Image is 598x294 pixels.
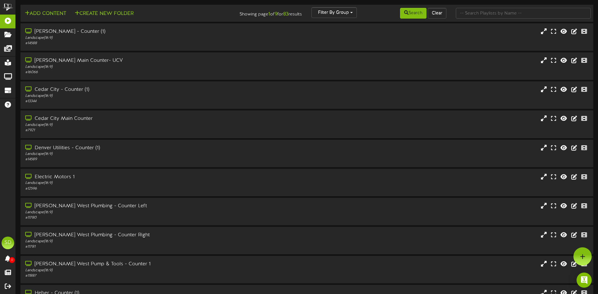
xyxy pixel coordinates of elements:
div: # 14588 [25,41,254,46]
div: Landscape ( 16:9 ) [25,93,254,99]
div: # 11781 [25,244,254,250]
button: Filter By Group [311,7,357,18]
strong: 1 [268,11,270,17]
div: [PERSON_NAME] West Pump & Tools - Counter 1 [25,261,254,268]
strong: 9 [275,11,277,17]
div: # 11887 [25,273,254,279]
div: # 16066 [25,70,254,75]
div: Landscape ( 16:9 ) [25,239,254,244]
div: Cedar City Main Counter [25,115,254,122]
div: Electric Motors 1 [25,173,254,181]
div: [PERSON_NAME] West Plumbing - Counter Right [25,232,254,239]
div: # 14589 [25,157,254,162]
div: Landscape ( 16:9 ) [25,64,254,70]
div: Landscape ( 16:9 ) [25,180,254,186]
div: SD [2,237,14,249]
div: Showing page of for results [211,7,307,18]
div: Landscape ( 16:9 ) [25,35,254,41]
button: Clear [428,8,446,19]
button: Search [400,8,427,19]
div: # 11780 [25,215,254,220]
input: -- Search Playlists by Name -- [456,8,591,19]
div: # 7921 [25,128,254,133]
button: Add Content [23,10,68,18]
div: Landscape ( 16:9 ) [25,268,254,273]
div: Cedar City - Counter (1) [25,86,254,93]
span: 0 [9,257,15,263]
div: [PERSON_NAME] - Counter (1) [25,28,254,35]
div: Landscape ( 16:9 ) [25,151,254,157]
div: Landscape ( 16:9 ) [25,122,254,128]
div: Denver Utilities - Counter (1) [25,144,254,152]
strong: 83 [283,11,288,17]
button: Create New Folder [73,10,136,18]
div: [PERSON_NAME] West Plumbing - Counter Left [25,203,254,210]
div: Landscape ( 16:9 ) [25,210,254,215]
div: # 13344 [25,99,254,104]
div: Open Intercom Messenger [577,273,592,288]
div: [PERSON_NAME] Main Counter- UCV [25,57,254,64]
div: # 12596 [25,186,254,191]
